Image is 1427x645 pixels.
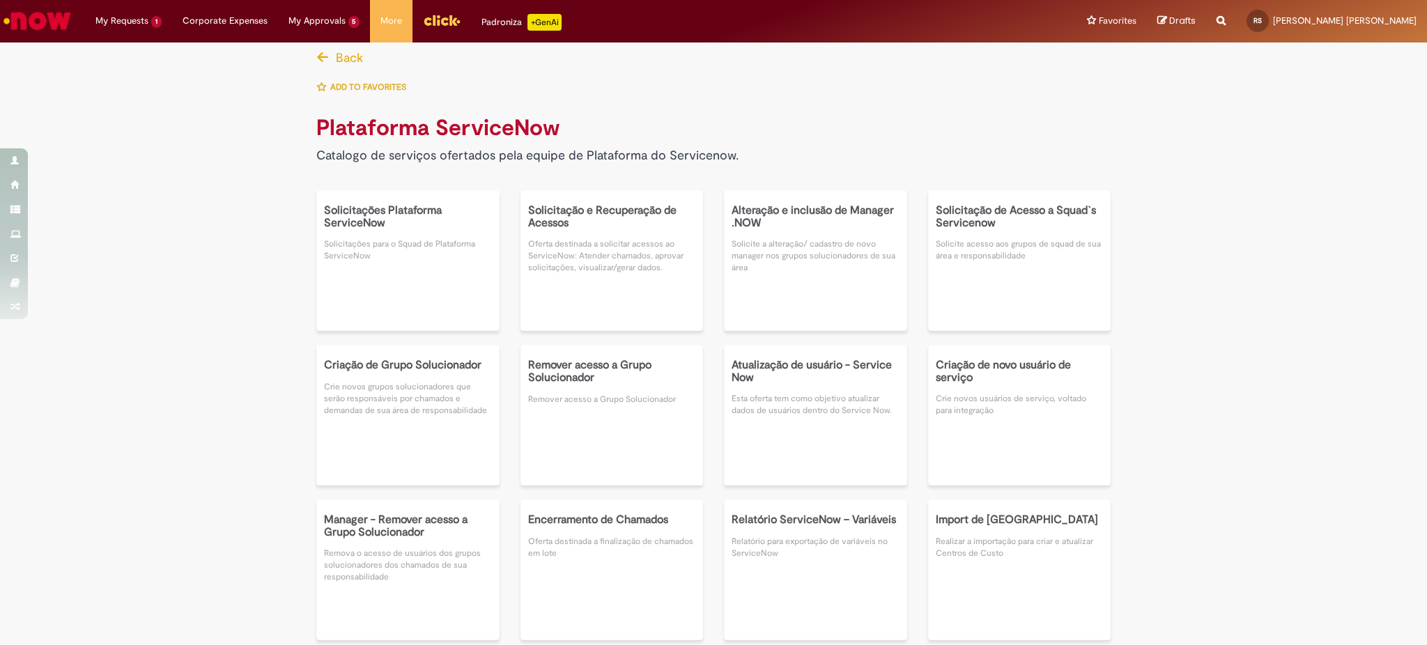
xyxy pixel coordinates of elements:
[527,14,562,31] p: +GenAi
[936,393,1104,417] p: Crie novos usuários de serviço, voltado para integração
[928,190,1111,331] a: Solicitação de Acesso a Squad`s Servicenow Solicite acesso aos grupos de squad de sua área e resp...
[936,238,1104,262] p: Solicite acesso aos grupos de squad de sua área e responsabilidade
[732,238,900,274] p: Solicite a alteração/ cadastro de novo manager nos grupos solucionadores de sua área
[151,16,162,28] span: 1
[316,149,1111,163] h4: Catalogo de serviços ofertados pela equipe de Plataforma do Servicenow.
[732,536,900,559] p: Relatório para exportação de variáveis no ServiceNow
[324,547,492,583] p: Remova o acesso de usuários dos grupos solucionadores dos chamados de sua responsabilidade
[928,345,1111,485] a: Criação de novo usuário de serviço Crie novos usuários de serviço, voltado para integração
[732,393,900,417] p: Esta oferta tem como objetivo atualizar dados de usuários dentro do Service Now.
[936,205,1104,229] h5: Solicitação de Acesso a Squad`s Servicenow
[348,16,360,28] span: 5
[528,394,696,405] p: Remover acesso a Grupo Solucionador
[423,10,461,31] img: click_logo_yellow_360x200.png
[732,359,900,384] h5: Atualização de usuário - Service Now
[1099,14,1136,28] span: Favorites
[316,190,500,331] a: Solicitações Plataforma ServiceNow Solicitações para o Squad de Plataforma ServiceNow
[528,359,696,384] h5: Remover acesso a Grupo Solucionador
[528,205,696,229] h5: Solicitação e Recuperação de Acessos
[316,72,414,102] button: Add to favorites
[1,7,73,35] img: ServiceNow
[316,499,500,640] a: Manager - Remover acesso a Grupo Solucionador Remova o acesso de usuários dos grupos solucionador...
[1169,14,1196,27] span: Drafts
[520,190,704,331] a: Solicitação e Recuperação de Acessos Oferta destinada a solicitar acessos ao ServiceNow: Atender ...
[1273,15,1417,26] span: [PERSON_NAME] [PERSON_NAME]
[316,116,1111,142] h1: Plataforma ServiceNow
[520,499,704,640] a: Encerramento de Chamados Oferta destinada a finalização de chamados em lote
[316,345,500,485] a: Criação de Grupo Solucionador Crie novos grupos solucionadores que serão responsáveis por chamado...
[732,514,900,527] h5: Relatório ServiceNow – Variáveis
[481,14,562,31] div: Padroniza
[324,205,492,229] h5: Solicitações Plataforma ServiceNow
[336,49,363,65] span: Back
[724,190,907,331] a: Alteração e inclusão de Manager .NOW Solicite a alteração/ cadastro de novo manager nos grupos so...
[95,14,148,28] span: My Requests
[324,238,492,262] p: Solicitações para o Squad de Plataforma ServiceNow
[528,536,696,559] p: Oferta destinada a finalização de chamados em lote
[928,499,1111,640] a: Import de [GEOGRAPHIC_DATA] Realizar a importação para criar e atualizar Centros de Custo
[316,43,371,72] button: Back
[520,345,704,485] a: Remover acesso a Grupo Solucionador Remover acesso a Grupo Solucionador
[324,514,492,538] h5: Manager - Remover acesso a Grupo Solucionador
[936,536,1104,559] p: Realizar a importação para criar e atualizar Centros de Custo
[724,345,907,485] a: Atualização de usuário - Service Now Esta oferta tem como objetivo atualizar dados de usuários de...
[732,205,900,229] h5: Alteração e inclusão de Manager .NOW
[330,81,406,93] span: Add to favorites
[1157,15,1196,28] a: Drafts
[528,514,696,527] h5: Encerramento de Chamados
[324,359,492,372] h5: Criação de Grupo Solucionador
[1254,16,1262,25] span: RS
[183,14,268,28] span: Corporate Expenses
[936,359,1104,384] h5: Criação de novo usuário de serviço
[288,14,346,28] span: My Approvals
[528,238,696,274] p: Oferta destinada a solicitar acessos ao ServiceNow: Atender chamados, aprovar solicitações, visua...
[936,514,1104,527] h5: Import de [GEOGRAPHIC_DATA]
[324,381,492,417] p: Crie novos grupos solucionadores que serão responsáveis por chamados e demandas de sua área de re...
[724,499,907,640] a: Relatório ServiceNow – Variáveis Relatório para exportação de variáveis no ServiceNow
[380,14,402,28] span: More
